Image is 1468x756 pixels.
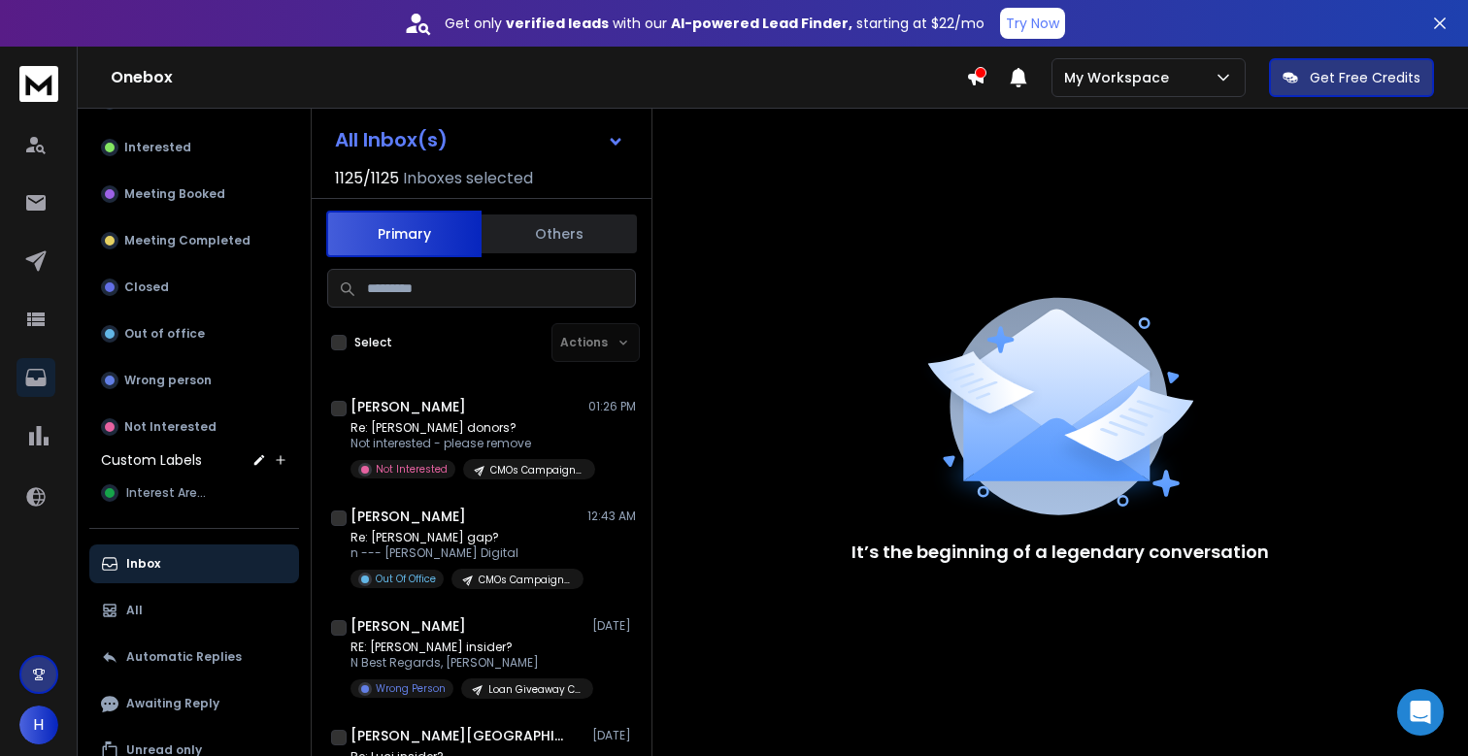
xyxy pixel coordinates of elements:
[89,591,299,630] button: All
[350,397,466,416] h1: [PERSON_NAME]
[350,655,584,671] p: N Best Regards, [PERSON_NAME]
[350,640,584,655] p: RE: [PERSON_NAME] insider?
[482,213,637,255] button: Others
[126,485,212,501] span: Interest Arena
[1006,14,1059,33] p: Try Now
[1000,8,1065,39] button: Try Now
[350,616,466,636] h1: [PERSON_NAME]
[101,450,202,470] h3: Custom Labels
[89,268,299,307] button: Closed
[376,572,436,586] p: Out Of Office
[126,649,242,665] p: Automatic Replies
[124,326,205,342] p: Out of office
[506,14,609,33] strong: verified leads
[350,420,584,436] p: Re: [PERSON_NAME] donors?
[124,419,217,435] p: Not Interested
[490,463,584,477] p: CMOs Campaign Optivate
[89,361,299,400] button: Wrong person
[350,530,584,545] p: Re: [PERSON_NAME] gap?
[89,175,299,214] button: Meeting Booked
[126,556,160,572] p: Inbox
[335,130,448,149] h1: All Inbox(s)
[89,314,299,353] button: Out of office
[111,66,966,89] h1: Onebox
[350,726,564,745] h1: [PERSON_NAME][GEOGRAPHIC_DATA]
[851,539,1269,566] p: It’s the beginning of a legendary conversation
[19,706,58,744] button: H
[89,128,299,167] button: Interested
[403,167,533,190] h3: Inboxes selected
[587,509,636,524] p: 12:43 AM
[89,638,299,676] button: Automatic Replies
[592,728,636,743] p: [DATE]
[126,696,219,711] p: Awaiting Reply
[350,436,584,451] p: Not interested - please remove
[335,167,399,190] span: 1125 / 1125
[124,186,225,202] p: Meeting Booked
[126,603,143,618] p: All
[488,682,582,697] p: Loan Giveaway CEM
[376,462,448,477] p: Not Interested
[89,408,299,446] button: Not Interested
[124,373,212,388] p: Wrong person
[479,573,572,587] p: CMOs Campaign Optivate
[89,221,299,260] button: Meeting Completed
[1397,689,1444,736] div: Open Intercom Messenger
[592,618,636,634] p: [DATE]
[319,120,640,159] button: All Inbox(s)
[89,474,299,512] button: Interest Arena
[124,140,191,155] p: Interested
[19,66,58,102] img: logo
[354,335,392,350] label: Select
[1269,58,1434,97] button: Get Free Credits
[124,279,169,295] p: Closed
[588,399,636,414] p: 01:26 PM
[1064,68,1177,87] p: My Workspace
[671,14,852,33] strong: AI-powered Lead Finder,
[326,211,482,257] button: Primary
[445,14,984,33] p: Get only with our starting at $22/mo
[376,681,446,696] p: Wrong Person
[89,544,299,583] button: Inbox
[350,545,584,561] p: n --- [PERSON_NAME] Digital
[1310,68,1420,87] p: Get Free Credits
[89,684,299,723] button: Awaiting Reply
[350,507,466,526] h1: [PERSON_NAME]
[124,233,250,248] p: Meeting Completed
